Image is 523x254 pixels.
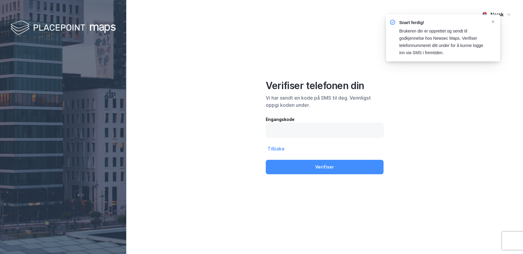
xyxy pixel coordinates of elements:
div: Brukeren din er opprettet og sendt til godkjennelse hos Newsec Maps. Verifiser telefonnummeret di... [399,28,486,57]
div: Vi har sendt en kode på SMS til deg. Vennligst oppgi koden under. [266,94,384,109]
div: Snart ferdig! [399,19,486,26]
iframe: Chat Widget [493,225,523,254]
div: Verifiser telefonen din [266,80,384,92]
button: Tilbake [266,145,286,153]
div: Kontrollprogram for chat [493,225,523,254]
img: logo-white.f07954bde2210d2a523dddb988cd2aa7.svg [11,19,116,37]
div: Norsk [491,11,504,18]
button: Verifiser [266,160,384,174]
div: Engangskode [266,116,384,123]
